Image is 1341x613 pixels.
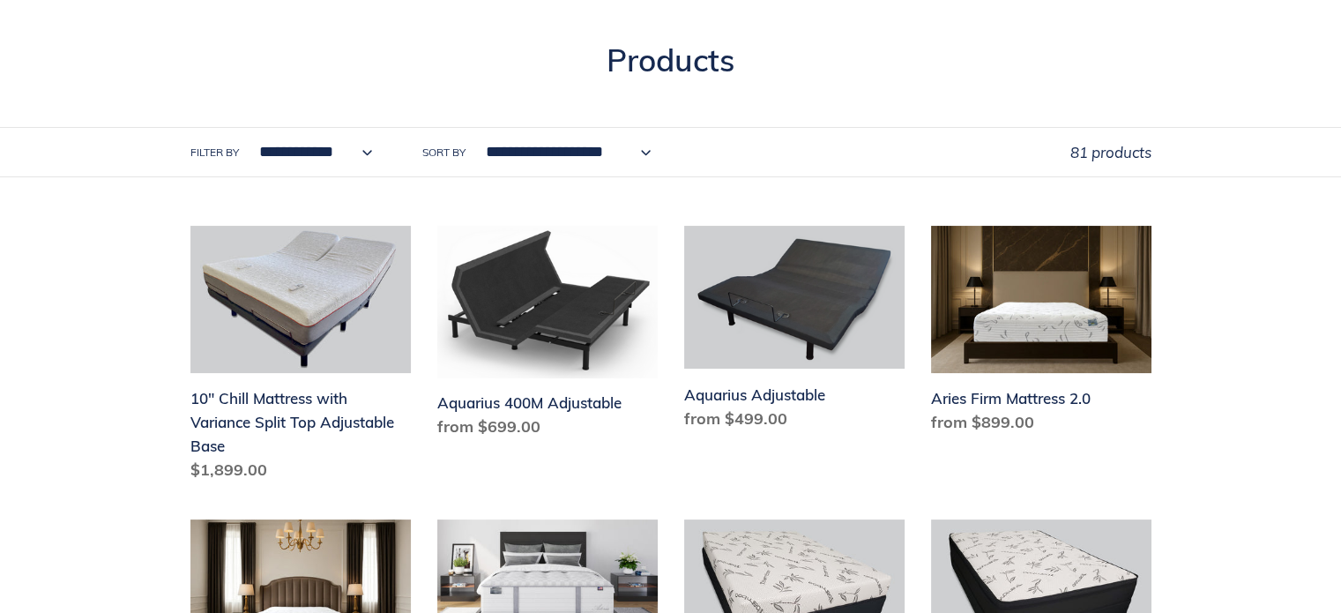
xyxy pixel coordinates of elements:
[422,145,466,161] label: Sort by
[931,226,1151,441] a: Aries Firm Mattress 2.0
[437,226,658,445] a: Aquarius 400M Adjustable
[190,145,239,161] label: Filter by
[190,226,411,489] a: 10" Chill Mattress with Variance Split Top Adjustable Base
[1070,143,1151,161] span: 81 products
[607,41,734,79] span: Products
[684,226,905,437] a: Aquarius Adjustable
